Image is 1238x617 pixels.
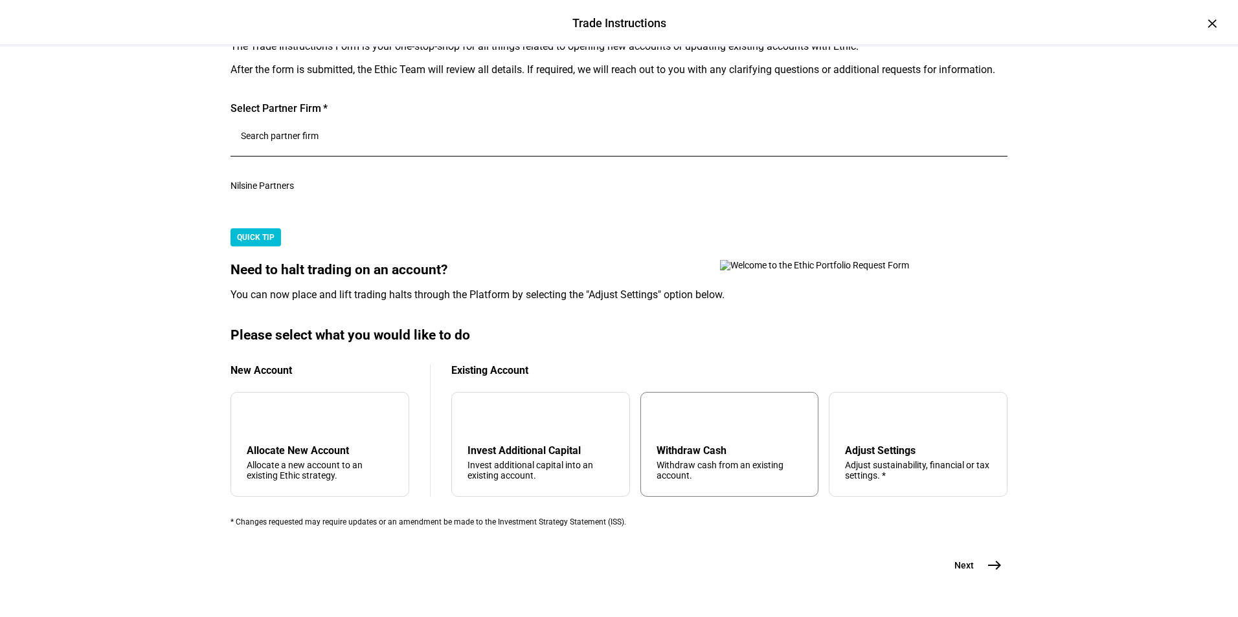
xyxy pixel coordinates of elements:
div: × [1202,13,1222,34]
div: Invest additional capital into an existing account. [467,460,614,481]
div: Adjust sustainability, financial or tax settings. * [845,460,991,481]
div: Allocate New Account [247,444,393,457]
span: Next [954,559,974,572]
div: * Changes requested may require updates or an amendment be made to the Investment Strategy Statem... [231,517,1007,526]
div: Withdraw Cash [657,444,803,457]
img: Welcome to the Ethic Portfolio Request Form [720,260,953,270]
div: The Trade Instructions Form is your one-stop-shop for all things related to opening new accounts ... [231,40,1007,53]
div: You can now place and lift trading halts through the Platform by selecting the "Adjust Settings" ... [231,288,1007,301]
div: Allocate a new account to an existing Ethic strategy. [247,460,393,481]
div: Existing Account [451,364,1007,376]
div: QUICK TIP [231,228,281,246]
span: Nilsine Partners [231,180,294,191]
mat-icon: east [987,557,1002,573]
mat-icon: arrow_downward [470,411,486,426]
div: Please select what you would like to do [231,327,1007,343]
div: After the form is submitted, the Ethic Team will review all details. If required, we will reach o... [231,63,1007,76]
div: Trade Instructions [572,15,666,32]
mat-icon: arrow_upward [659,411,675,426]
div: Invest Additional Capital [467,444,614,457]
div: Adjust Settings [845,444,991,457]
mat-icon: tune [845,408,866,429]
div: Withdraw cash from an existing account. [657,460,803,481]
mat-icon: add [249,411,265,426]
div: Need to halt trading on an account? [231,262,1007,278]
div: New Account [231,364,409,376]
button: Next [939,552,1007,578]
div: Select Partner Firm [231,102,1007,115]
input: Number [241,131,997,141]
